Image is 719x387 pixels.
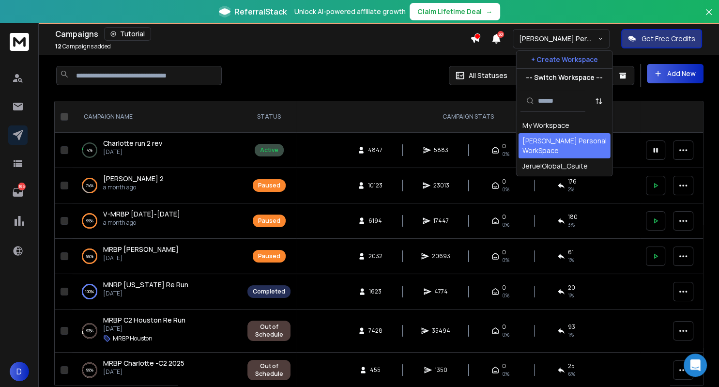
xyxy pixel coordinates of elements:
span: 4847 [368,146,382,154]
span: → [486,7,492,16]
p: Get Free Credits [642,34,695,44]
span: 0 [502,323,506,331]
span: 0 [502,248,506,256]
a: 165 [8,183,28,202]
p: Campaigns added [55,43,111,50]
span: 20693 [432,252,450,260]
button: Claim Lifetime Deal→ [410,3,500,20]
a: MRBP C2 Houston Re Run [103,315,185,325]
span: MRBP C2 Houston Re Run [103,315,185,325]
button: + Create Workspace [517,51,612,68]
span: 0% [502,186,509,193]
span: 0% [502,370,509,378]
p: MRBP Houston [113,335,153,342]
span: 0 [502,362,506,370]
p: 93 % [86,326,93,336]
span: 3 % [568,221,575,229]
span: 1 % [568,256,574,264]
span: 176 [568,178,577,186]
div: My Workspace [522,121,569,130]
p: [DATE] [103,254,179,262]
td: 93%MRBP C2 Houston Re Run[DATE]MRBP Houston [72,310,242,353]
p: 100 % [85,287,94,296]
p: a month ago [103,184,164,191]
div: JeruelGlobal_Gsuite [522,161,588,171]
span: 1 % [568,292,574,299]
button: Tutorial [104,27,151,41]
p: [PERSON_NAME] Personal WorkSpace [519,34,597,44]
th: CAMPAIGN NAME [72,101,242,133]
p: [DATE] [103,148,162,156]
div: Paused [258,182,280,189]
span: 0% [502,150,509,158]
th: CAMPAIGN STATS [296,101,640,133]
span: MNRP [US_STATE] Re Run [103,280,188,289]
p: 74 % [86,181,93,190]
p: 99 % [86,216,93,226]
span: 0 [502,142,506,150]
span: 0% [502,256,509,264]
span: MRBP Charlotte -C2 2025 [103,358,184,368]
p: a month ago [103,219,180,227]
div: Paused [258,217,280,225]
span: 50 [497,31,504,38]
span: V-MRBP [DATE]-[DATE] [103,209,180,218]
p: 4 % [87,145,92,155]
th: STATUS [242,101,296,133]
td: 99%V-MRBP [DATE]-[DATE]a month ago [72,203,242,239]
button: Get Free Credits [621,29,702,48]
div: Active [260,146,278,154]
span: 0 [502,178,506,186]
span: 0 [502,284,506,292]
span: 20 [568,284,575,292]
span: 1350 [435,366,447,374]
span: 5883 [434,146,448,154]
p: Unlock AI-powered affiliate growth [294,7,406,16]
span: 10123 [368,182,382,189]
span: 93 [568,323,575,331]
span: 180 [568,213,578,221]
div: [PERSON_NAME] Personal WorkSpace [522,136,607,155]
div: Paused [258,252,280,260]
span: 7428 [368,327,382,335]
div: Completed [253,288,285,295]
span: 0% [502,331,509,339]
button: D [10,362,29,381]
span: 23013 [433,182,449,189]
span: 455 [370,366,381,374]
p: 99 % [86,365,93,375]
p: [DATE] [103,325,185,333]
button: Add New [647,64,704,83]
a: MNRP [US_STATE] Re Run [103,280,188,290]
span: [PERSON_NAME] 2 [103,174,164,183]
p: All Statuses [469,71,507,80]
span: 1623 [369,288,382,295]
p: + Create Workspace [531,55,598,64]
p: [DATE] [103,290,188,297]
span: 6 % [568,370,575,378]
td: 74%[PERSON_NAME] 2a month ago [72,168,242,203]
td: 4%Charlotte run 2 rev[DATE] [72,133,242,168]
div: Open Intercom Messenger [684,354,707,377]
span: 0% [502,221,509,229]
span: 12 [55,42,61,50]
span: ReferralStack [234,6,287,17]
span: 1 % [568,331,574,339]
div: Out of Schedule [253,362,285,378]
span: 17447 [433,217,449,225]
span: 2032 [368,252,382,260]
a: MRBP [PERSON_NAME] [103,245,179,254]
span: 4774 [434,288,448,295]
a: Charlotte run 2 rev [103,139,162,148]
div: Out of Schedule [253,323,285,339]
div: Campaigns [55,27,470,41]
p: [DATE] [103,368,184,376]
td: 100%MNRP [US_STATE] Re Run[DATE] [72,274,242,310]
p: 165 [18,183,26,190]
td: 99%MRBP [PERSON_NAME][DATE] [72,239,242,274]
a: [PERSON_NAME] 2 [103,174,164,184]
span: 25 [568,362,575,370]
